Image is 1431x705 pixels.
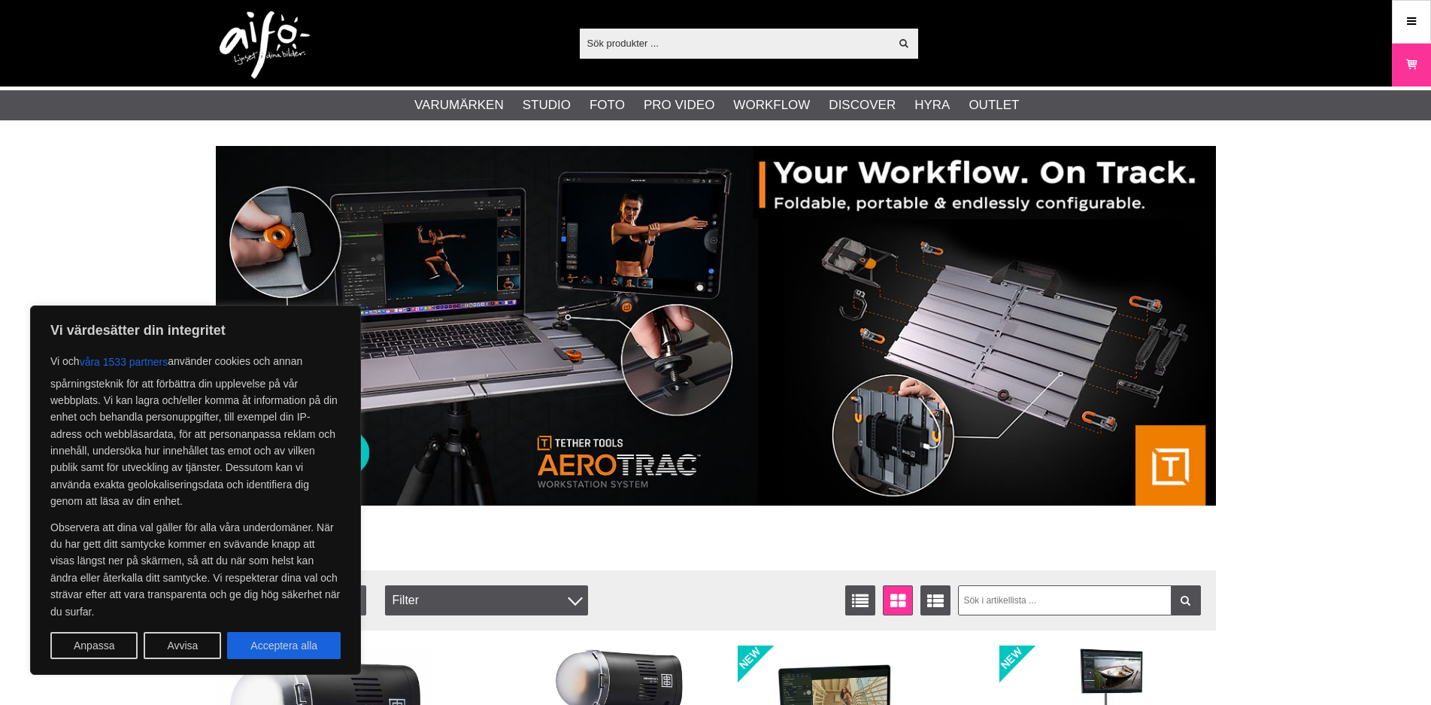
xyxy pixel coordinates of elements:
[829,96,896,115] a: Discover
[50,632,138,659] button: Anpassa
[50,321,341,339] p: Vi värdesätter din integritet
[385,585,588,615] div: Filter
[216,146,1216,506] img: Annons:007 banner-header-aerotrac-1390x500.jpg
[220,11,310,79] img: logo.png
[80,348,168,375] button: våra 1533 partners
[50,519,341,620] p: Observera att dina val gäller för alla våra underdomäner. När du har gett ditt samtycke kommer en...
[883,585,913,615] a: Fönstervisning
[50,348,341,510] p: Vi och använder cookies och annan spårningsteknik för att förbättra din upplevelse på vår webbpla...
[144,632,221,659] button: Avvisa
[30,305,361,675] div: Vi värdesätter din integritet
[523,96,571,115] a: Studio
[590,96,625,115] a: Foto
[733,96,810,115] a: Workflow
[227,632,341,659] button: Acceptera alla
[580,32,890,54] input: Sök produkter ...
[969,96,1019,115] a: Outlet
[920,585,950,615] a: Utökad listvisning
[414,96,504,115] a: Varumärken
[845,585,875,615] a: Listvisning
[644,96,714,115] a: Pro Video
[1171,585,1201,615] a: Filtrera
[958,585,1201,615] input: Sök i artikellista ...
[914,96,950,115] a: Hyra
